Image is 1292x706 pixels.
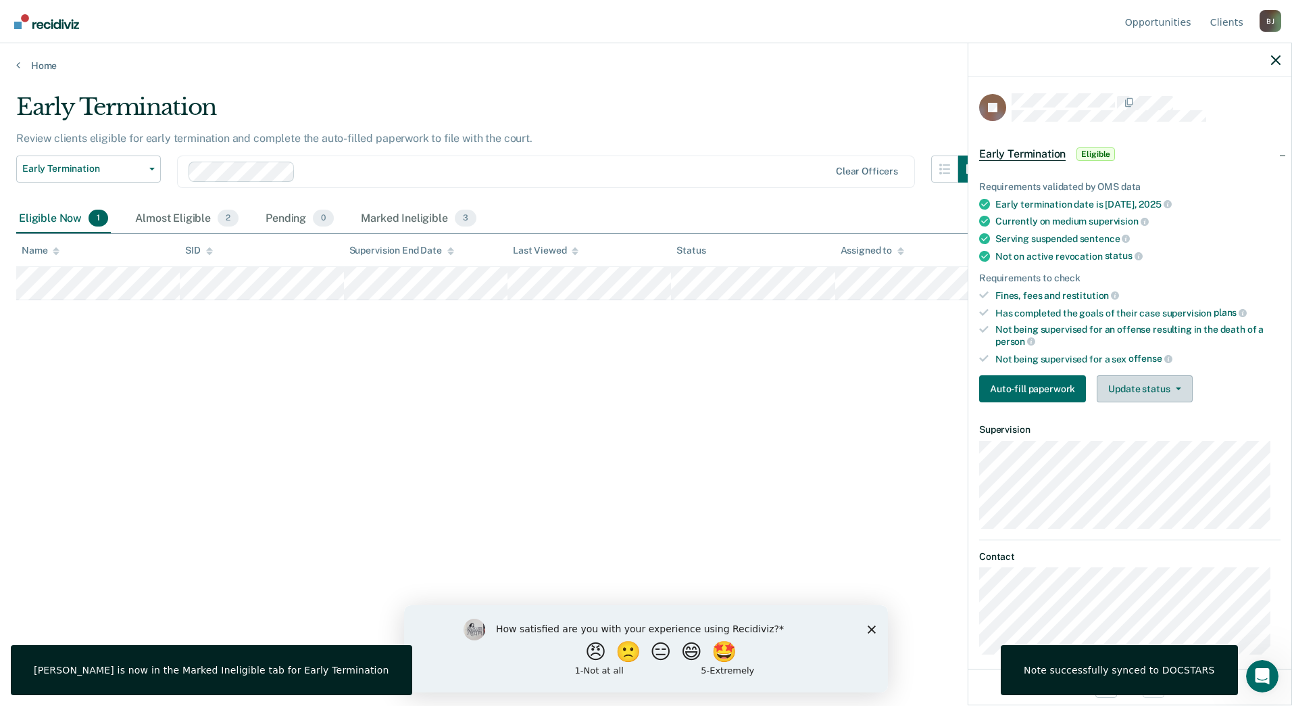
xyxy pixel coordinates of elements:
div: Pending [263,204,337,234]
div: Early TerminationEligible [968,133,1291,176]
span: 3 [455,210,476,227]
dt: Supervision [979,424,1281,436]
a: Home [16,60,1276,72]
div: Early Termination [16,93,985,132]
dt: Contact [979,551,1281,563]
span: offense [1128,353,1172,364]
div: SID [185,245,213,256]
div: Eligible Now [16,204,111,234]
div: Assigned to [841,245,904,256]
div: Currently on medium [995,215,1281,227]
span: person [995,336,1035,347]
div: B J [1260,10,1281,32]
div: Note successfully synced to DOCSTARS [1024,664,1215,676]
span: 1 [89,210,108,227]
div: Not being supervised for an offense resulting in the death of a [995,324,1281,347]
div: Name [22,245,59,256]
span: 0 [313,210,334,227]
button: Auto-fill paperwork [979,375,1086,402]
span: plans [1214,307,1247,318]
div: Serving suspended [995,233,1281,245]
span: sentence [1080,233,1130,244]
button: Update status [1097,375,1192,402]
div: Not on active revocation [995,250,1281,262]
iframe: Survey by Kim from Recidiviz [404,605,888,692]
div: Last Viewed [513,245,578,256]
span: Early Termination [22,163,144,174]
span: status [1105,250,1143,261]
span: supervision [1089,216,1148,227]
div: Supervision End Date [349,245,454,256]
div: Requirements validated by OMS data [979,181,1281,193]
span: 2025 [1139,199,1171,210]
div: 2 / 2 [968,669,1291,705]
p: Review clients eligible for early termination and complete the auto-filled paperwork to file with... [16,132,532,145]
span: Early Termination [979,147,1066,161]
div: [PERSON_NAME] is now in the Marked Ineligible tab for Early Termination [34,664,389,676]
div: Early termination date is [DATE], [995,198,1281,210]
div: Requirements to check [979,273,1281,284]
button: Profile dropdown button [1260,10,1281,32]
div: Clear officers [836,166,898,177]
div: Almost Eligible [132,204,241,234]
a: Navigate to form link [979,375,1091,402]
span: 2 [218,210,239,227]
div: Status [676,245,705,256]
span: Eligible [1076,147,1115,161]
span: restitution [1062,290,1119,301]
iframe: Intercom live chat [1246,660,1278,692]
img: Recidiviz [14,14,79,29]
div: Has completed the goals of their case supervision [995,307,1281,319]
div: Fines, fees and [995,289,1281,302]
div: Not being supervised for a sex [995,353,1281,365]
div: Marked Ineligible [358,204,479,234]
